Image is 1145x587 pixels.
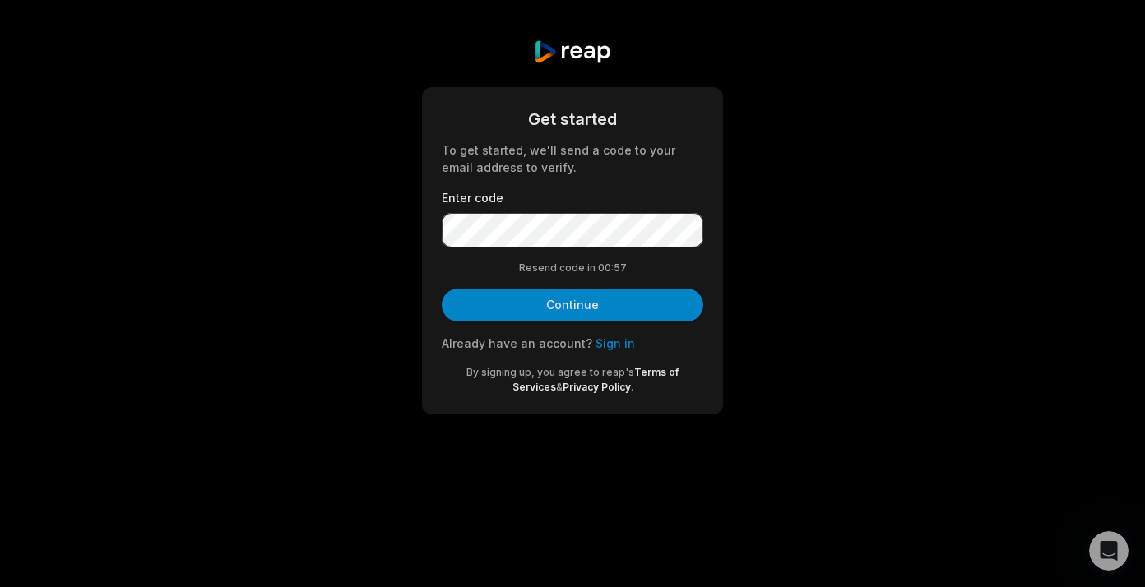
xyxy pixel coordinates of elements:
[556,381,563,393] span: &
[442,289,703,321] button: Continue
[563,381,631,393] a: Privacy Policy
[466,366,634,378] span: By signing up, you agree to reap's
[533,39,611,64] img: reap
[614,261,627,275] span: 57
[512,366,679,393] a: Terms of Services
[442,336,592,350] span: Already have an account?
[442,189,703,206] label: Enter code
[442,261,703,275] div: Resend code in 00:
[631,381,633,393] span: .
[442,141,703,176] div: To get started, we'll send a code to your email address to verify.
[596,336,635,350] a: Sign in
[1089,531,1129,571] iframe: Intercom live chat
[442,107,703,132] div: Get started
